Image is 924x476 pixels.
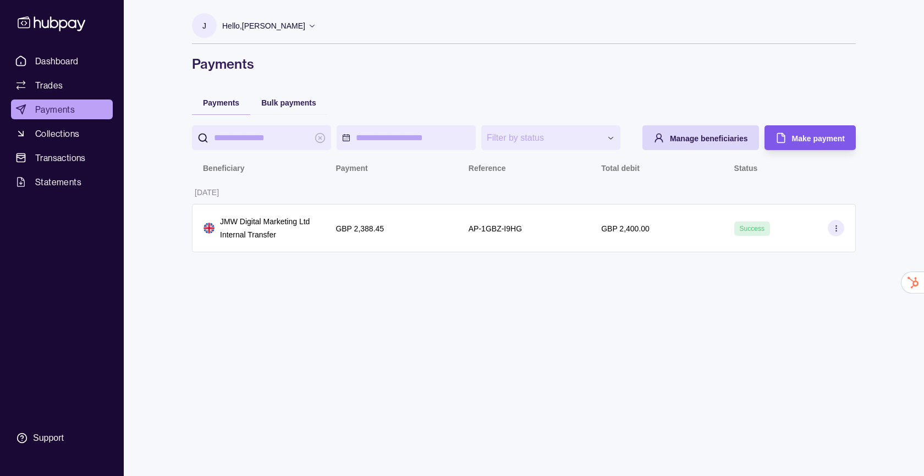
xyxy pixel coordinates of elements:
span: Transactions [35,151,86,164]
input: search [214,125,309,150]
p: Internal Transfer [220,229,310,241]
span: Success [740,225,765,233]
a: Dashboard [11,51,113,71]
span: Bulk payments [261,98,316,107]
p: AP-1GBZ-I9HG [469,224,522,233]
h1: Payments [192,55,856,73]
span: Make payment [792,134,845,143]
p: Reference [469,164,506,173]
p: Total debit [601,164,640,173]
p: [DATE] [195,188,219,197]
a: Transactions [11,148,113,168]
a: Collections [11,124,113,143]
span: Collections [35,127,79,140]
a: Statements [11,172,113,192]
span: Dashboard [35,54,79,68]
p: Payment [335,164,367,173]
a: Support [11,427,113,450]
button: Manage beneficiaries [642,125,759,150]
img: gb [204,223,215,234]
p: Status [734,164,758,173]
p: GBP 2,400.00 [601,224,650,233]
a: Payments [11,99,113,119]
span: Trades [35,79,63,92]
p: Beneficiary [203,164,244,173]
div: Support [33,432,64,444]
a: Trades [11,75,113,95]
span: Payments [35,103,75,116]
button: Make payment [765,125,856,150]
p: Hello, [PERSON_NAME] [222,20,305,32]
span: Manage beneficiaries [670,134,748,143]
p: GBP 2,388.45 [335,224,384,233]
p: JMW Digital Marketing Ltd [220,215,310,228]
p: J [202,20,206,32]
span: Payments [203,98,239,107]
span: Statements [35,175,81,189]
